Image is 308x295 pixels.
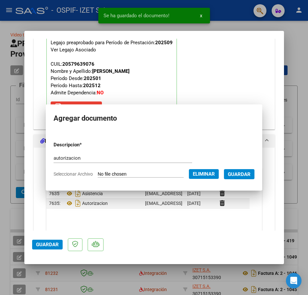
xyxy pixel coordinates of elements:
div: PREAPROBACIÓN PARA INTEGRACION [34,27,275,129]
span: [DATE] [187,191,201,196]
strong: 202501 [84,75,101,81]
div: Ver Legajo Asociado [51,46,96,53]
span: Guardar [228,171,251,177]
strong: NO [97,90,104,96]
button: Guardar [224,169,254,179]
div: Open Intercom Messenger [286,273,302,288]
p: Legajo preaprobado para Período de Prestación: [46,37,177,114]
mat-expansion-panel-header: DOCUMENTACIÓN RESPALDATORIA [34,135,275,148]
strong: [PERSON_NAME] [92,68,129,74]
span: x [200,13,202,19]
span: 76352 [49,201,62,206]
p: Descripcion [54,141,114,149]
span: [EMAIL_ADDRESS][DOMAIN_NAME] - [PERSON_NAME] S.A. [145,201,264,206]
span: CUIL: Nombre y Apellido: Período Desde: Período Hasta: Admite Dependencia: [51,61,129,96]
span: [DATE] [187,201,201,206]
span: Eliminar [193,171,215,177]
button: Eliminar [189,169,219,179]
i: Descargar documento [74,198,82,208]
div: DOCUMENTACIÓN RESPALDATORIA [34,148,275,291]
button: Guardar [32,240,63,249]
span: Guardar [36,242,59,248]
span: Autorizacion [65,201,108,206]
span: Quitar Legajo [55,103,98,109]
strong: 202509 [155,40,173,46]
span: 76351 [49,191,62,196]
span: Asistencia [65,191,103,196]
i: Descargar documento [74,188,82,199]
h2: Agregar documento [54,112,254,125]
span: [EMAIL_ADDRESS][DOMAIN_NAME] - [PERSON_NAME] S.A. [145,191,264,196]
button: Quitar Legajo [51,101,102,111]
strong: 202512 [83,83,101,88]
h1: DOCUMENTACIÓN RESPALDATORIA [40,137,134,145]
span: Seleccionar Archivo [54,171,93,177]
span: Se ha guardado el documento! [104,12,169,19]
mat-icon: save [55,102,62,110]
div: 20579639076 [62,60,94,68]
